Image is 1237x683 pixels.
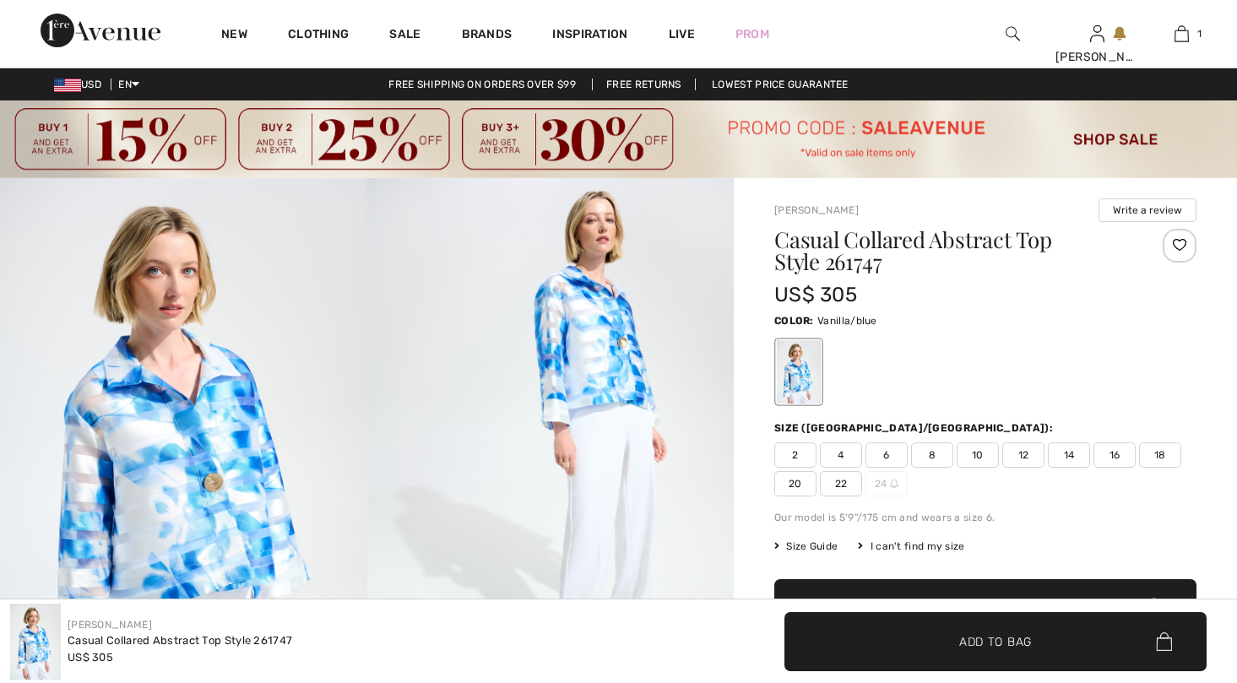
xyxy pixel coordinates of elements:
[865,442,908,468] span: 6
[1129,556,1220,599] iframe: Opens a widget where you can find more information
[774,442,817,468] span: 2
[735,25,769,43] a: Prom
[1197,26,1202,41] span: 1
[698,79,862,90] a: Lowest Price Guarantee
[774,204,859,216] a: [PERSON_NAME]
[669,25,695,43] a: Live
[592,79,696,90] a: Free Returns
[552,27,627,45] span: Inspiration
[1156,632,1172,651] img: Bag.svg
[1090,24,1104,44] img: My Info
[820,442,862,468] span: 4
[890,480,898,488] img: ring-m.svg
[957,442,999,468] span: 10
[41,14,160,47] img: 1ère Avenue
[1139,442,1181,468] span: 18
[68,651,113,664] span: US$ 305
[10,604,61,680] img: Casual Collared Abstract Top Style 261747
[774,420,1056,436] div: Size ([GEOGRAPHIC_DATA]/[GEOGRAPHIC_DATA]):
[774,539,838,554] span: Size Guide
[777,340,821,404] div: Vanilla/blue
[774,315,814,327] span: Color:
[774,579,1196,638] button: Add to Bag
[1055,48,1138,66] div: [PERSON_NAME]
[774,510,1196,525] div: Our model is 5'9"/175 cm and wears a size 6.
[959,632,1032,650] span: Add to Bag
[288,27,349,45] a: Clothing
[774,229,1126,273] h1: Casual Collared Abstract Top Style 261747
[784,612,1207,671] button: Add to Bag
[774,471,817,496] span: 20
[1006,24,1020,44] img: search the website
[1090,25,1104,41] a: Sign In
[118,79,139,90] span: EN
[774,283,857,306] span: US$ 305
[1099,198,1196,222] button: Write a review
[68,632,292,649] div: Casual Collared Abstract Top Style 261747
[1140,24,1223,44] a: 1
[54,79,108,90] span: USD
[817,315,877,327] span: Vanilla/blue
[1048,442,1090,468] span: 14
[865,471,908,496] span: 24
[462,27,513,45] a: Brands
[1002,442,1044,468] span: 12
[820,471,862,496] span: 22
[68,619,152,631] a: [PERSON_NAME]
[858,539,964,554] div: I can't find my size
[911,442,953,468] span: 8
[1093,442,1136,468] span: 16
[389,27,420,45] a: Sale
[221,27,247,45] a: New
[375,79,589,90] a: Free shipping on orders over $99
[1175,24,1189,44] img: My Bag
[54,79,81,92] img: US Dollar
